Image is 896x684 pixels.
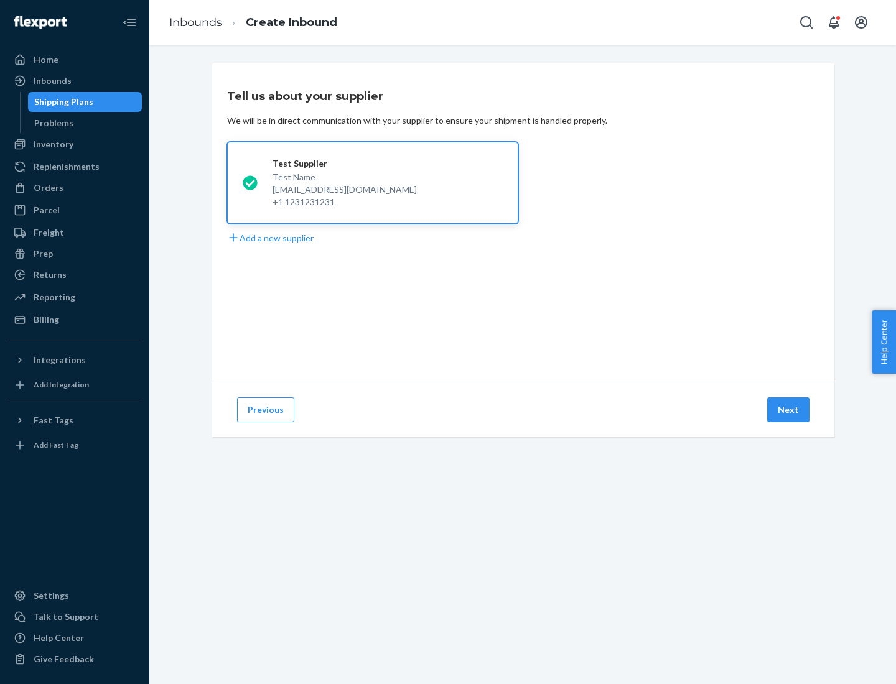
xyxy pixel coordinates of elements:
a: Inbounds [169,16,222,29]
div: Inbounds [34,75,72,87]
div: Shipping Plans [34,96,93,108]
a: Help Center [7,628,142,648]
a: Parcel [7,200,142,220]
a: Home [7,50,142,70]
div: Problems [34,117,73,129]
div: Inventory [34,138,73,150]
button: Open Search Box [794,10,819,35]
a: Create Inbound [246,16,337,29]
a: Freight [7,223,142,243]
div: Reporting [34,291,75,303]
a: Inventory [7,134,142,154]
button: Fast Tags [7,410,142,430]
a: Reporting [7,287,142,307]
a: Problems [28,113,142,133]
a: Billing [7,310,142,330]
h3: Tell us about your supplier [227,88,383,104]
div: Billing [34,313,59,326]
img: Flexport logo [14,16,67,29]
div: Replenishments [34,160,100,173]
button: Help Center [872,310,896,374]
div: Give Feedback [34,653,94,665]
a: Replenishments [7,157,142,177]
div: Orders [34,182,63,194]
button: Previous [237,397,294,422]
div: Settings [34,589,69,602]
button: Open notifications [821,10,846,35]
a: Returns [7,265,142,285]
div: Prep [34,247,53,260]
div: Parcel [34,204,60,216]
button: Next [767,397,810,422]
div: Fast Tags [34,414,73,427]
div: Freight [34,226,64,239]
a: Settings [7,586,142,606]
div: Add Integration [34,379,89,390]
a: Add Fast Tag [7,435,142,455]
button: Open account menu [849,10,874,35]
button: Integrations [7,350,142,370]
a: Orders [7,178,142,198]
button: Add a new supplier [227,231,314,244]
div: Help Center [34,632,84,644]
ol: breadcrumbs [159,4,347,41]
button: Give Feedback [7,649,142,669]
a: Add Integration [7,375,142,395]
button: Close Navigation [117,10,142,35]
a: Shipping Plans [28,92,142,112]
div: Returns [34,269,67,281]
div: Talk to Support [34,611,98,623]
div: Home [34,53,58,66]
div: We will be in direct communication with your supplier to ensure your shipment is handled properly. [227,114,607,127]
a: Inbounds [7,71,142,91]
div: Integrations [34,354,86,366]
a: Talk to Support [7,607,142,627]
a: Prep [7,244,142,264]
div: Add Fast Tag [34,440,78,450]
